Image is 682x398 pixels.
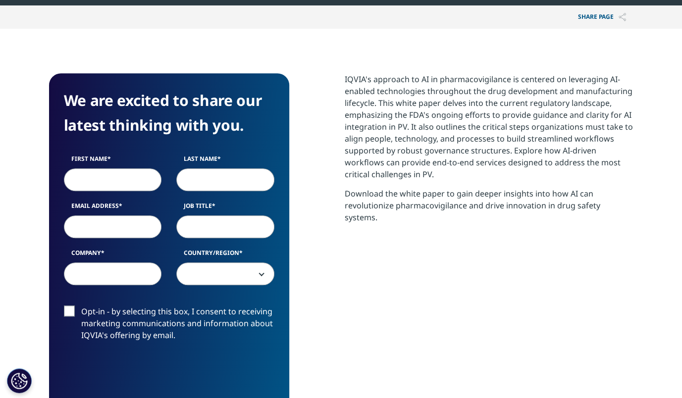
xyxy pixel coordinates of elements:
[64,305,274,347] label: Opt-in - by selecting this box, I consent to receiving marketing communications and information a...
[345,73,633,188] p: IQVIA's approach to AI in pharmacovigilance is centered on leveraging AI-enabled technologies thr...
[176,201,274,215] label: Job Title
[571,5,633,29] button: Share PAGEShare PAGE
[176,154,274,168] label: Last Name
[64,357,214,396] iframe: reCAPTCHA
[64,88,274,138] h4: We are excited to share our latest thinking with you.
[176,249,274,262] label: Country/Region
[64,201,162,215] label: Email Address
[7,368,32,393] button: Cookie 設定
[345,188,633,231] p: Download the white paper to gain deeper insights into how AI can revolutionize pharmacovigilance ...
[619,13,626,21] img: Share PAGE
[64,154,162,168] label: First Name
[571,5,633,29] p: Share PAGE
[64,249,162,262] label: Company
